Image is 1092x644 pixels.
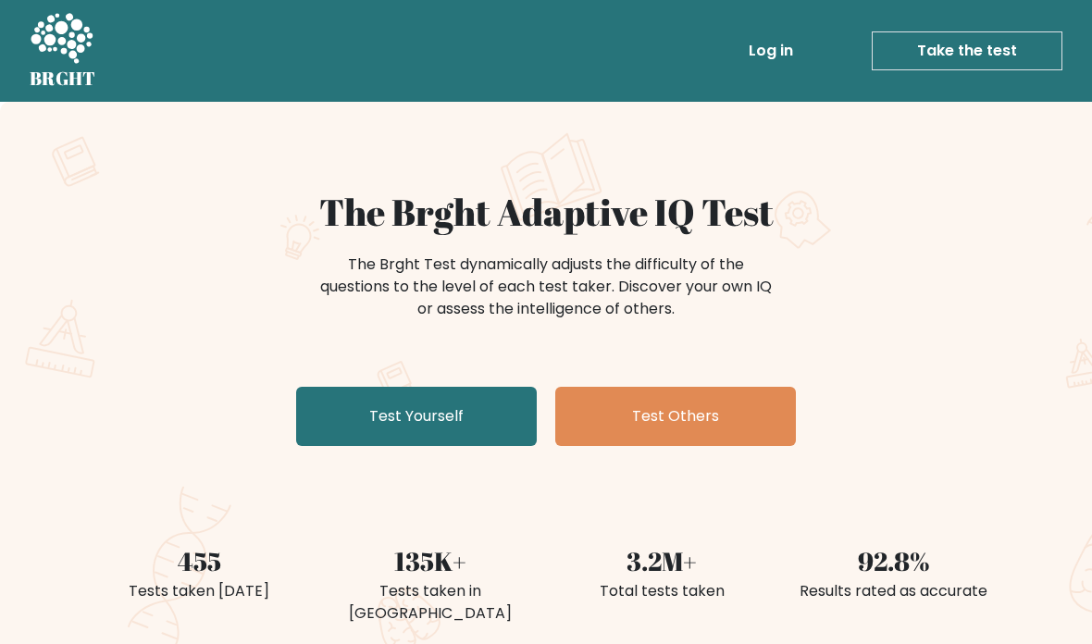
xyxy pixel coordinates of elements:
div: 135K+ [326,542,535,581]
a: Log in [741,32,800,69]
div: The Brght Test dynamically adjusts the difficulty of the questions to the level of each test take... [315,254,777,320]
h1: The Brght Adaptive IQ Test [94,191,998,235]
a: Test Others [555,387,796,446]
div: Total tests taken [557,580,766,602]
h5: BRGHT [30,68,96,90]
div: 3.2M+ [557,542,766,581]
div: 92.8% [788,542,998,581]
div: Tests taken [DATE] [94,580,304,602]
a: Take the test [872,31,1062,70]
div: Results rated as accurate [788,580,998,602]
div: Tests taken in [GEOGRAPHIC_DATA] [326,580,535,625]
a: Test Yourself [296,387,537,446]
div: 455 [94,542,304,581]
a: BRGHT [30,7,96,94]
